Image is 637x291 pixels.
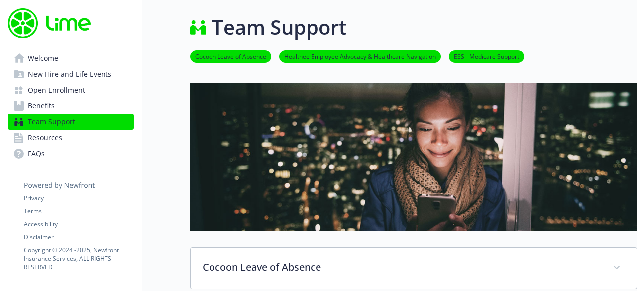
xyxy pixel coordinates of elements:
[212,12,347,42] h1: Team Support
[24,246,133,271] p: Copyright © 2024 - 2025 , Newfront Insurance Services, ALL RIGHTS RESERVED
[28,50,58,66] span: Welcome
[8,82,134,98] a: Open Enrollment
[279,51,441,61] a: Healthee Employee Advocacy & Healthcare Navigation
[24,194,133,203] a: Privacy
[8,50,134,66] a: Welcome
[28,146,45,162] span: FAQs
[8,114,134,130] a: Team Support
[24,207,133,216] a: Terms
[28,98,55,114] span: Benefits
[28,66,111,82] span: New Hire and Life Events
[190,51,271,61] a: Cocoon Leave of Absence
[28,114,75,130] span: Team Support
[24,220,133,229] a: Accessibility
[8,98,134,114] a: Benefits
[8,66,134,82] a: New Hire and Life Events
[191,248,637,289] div: Cocoon Leave of Absence
[28,130,62,146] span: Resources
[8,146,134,162] a: FAQs
[28,82,85,98] span: Open Enrollment
[8,130,134,146] a: Resources
[190,83,637,231] img: team support page banner
[449,51,524,61] a: ESS - Medicare Support
[203,260,601,275] p: Cocoon Leave of Absence
[24,233,133,242] a: Disclaimer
